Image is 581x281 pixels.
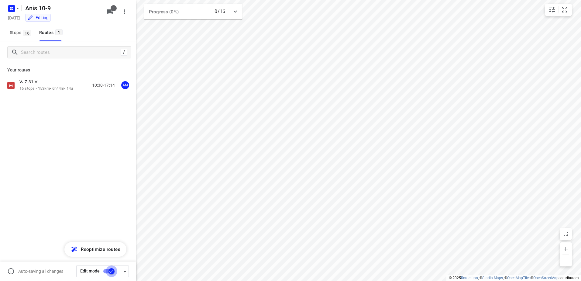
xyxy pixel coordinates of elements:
[64,242,126,257] button: Reoptimize routes
[121,49,127,56] div: /
[92,82,115,88] p: 10:30-17:14
[23,3,101,13] h5: Rename
[55,29,63,35] span: 1
[119,79,131,91] button: AM
[19,79,41,85] p: VJZ-31-V
[27,15,49,21] div: You are currently in edit mode.
[215,8,225,15] p: 0/16
[546,4,558,16] button: Map settings
[21,48,121,57] input: Search routes
[80,269,100,273] span: Edit mode
[482,276,503,280] a: Stadia Maps
[111,5,117,11] span: 1
[5,14,23,21] h5: [DATE]
[23,30,31,36] span: 16
[39,29,64,36] div: Routes
[10,29,33,36] span: Stops
[121,81,129,89] div: AM
[81,245,120,253] span: Reoptimize routes
[18,269,63,274] p: Auto-saving all changes
[449,276,579,280] li: © 2025 , © , © © contributors
[507,276,531,280] a: OpenMapTiles
[144,4,242,19] div: Progress (0%)0/16
[533,276,559,280] a: OpenStreetMap
[7,67,129,73] p: Your routes
[104,6,116,18] button: 1
[19,86,73,92] p: 16 stops • 153km • 6h44m • 14u
[461,276,478,280] a: Routetitan
[149,9,179,15] span: Progress (0%)
[559,4,571,16] button: Fit zoom
[545,4,572,16] div: small contained button group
